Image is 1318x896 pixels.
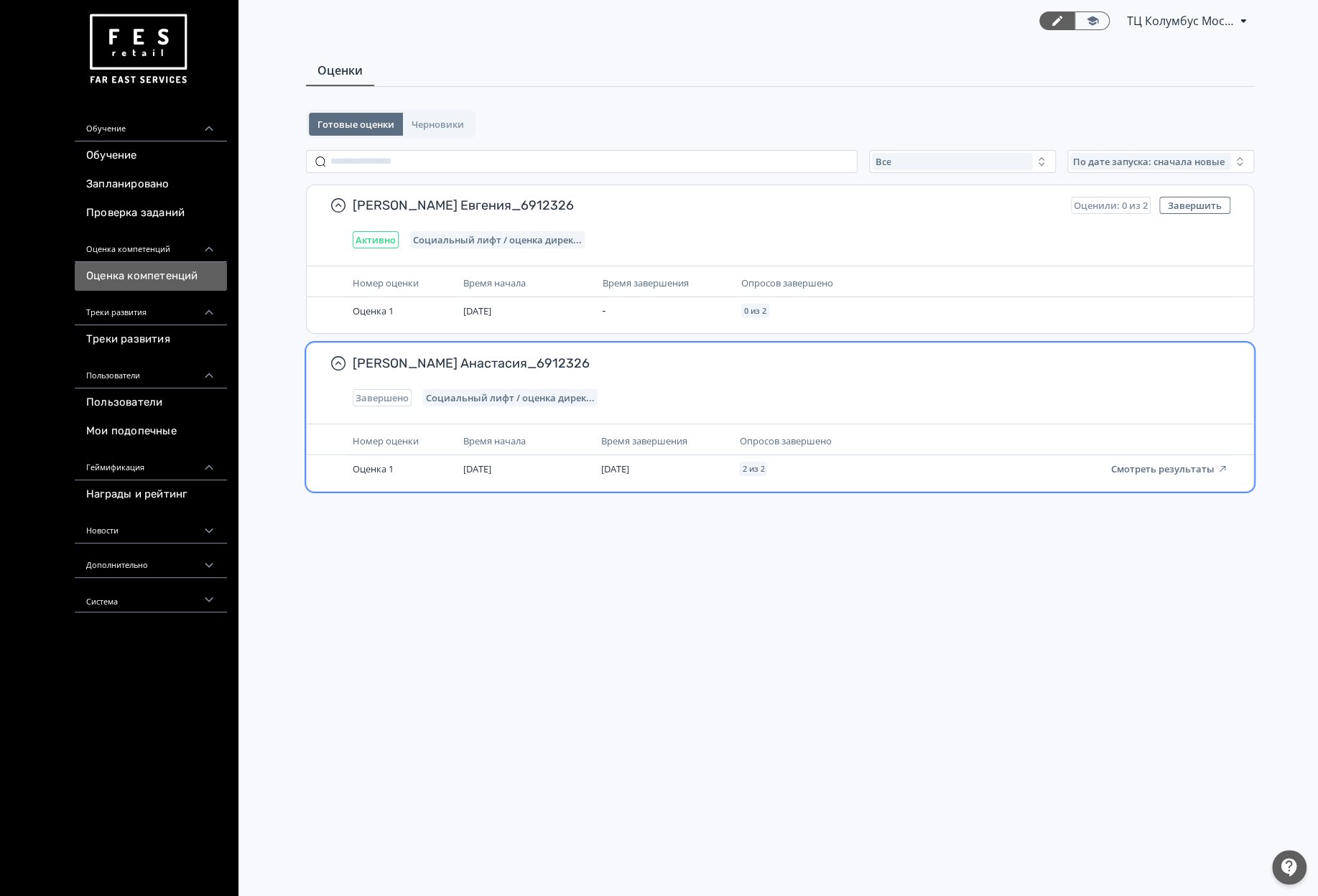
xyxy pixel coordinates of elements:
[353,197,1059,214] span: [PERSON_NAME] Евгения_6912326
[75,325,227,354] a: Треки развития
[463,304,491,317] span: [DATE]
[412,118,464,130] span: Черновики
[744,307,766,315] span: 0 из 2
[739,434,831,447] span: Опросов завершено
[426,392,595,403] span: Социальный лифт / оценка директора магазина
[601,434,687,447] span: Время завершения
[86,9,190,90] img: https://files.teachbase.ru/system/account/57463/logo/medium-936fc5084dd2c598f50a98b9cbe0469a.png
[1110,462,1228,475] a: Смотреть результаты
[463,434,526,447] span: Время начала
[353,276,419,289] span: Номер оценки
[1127,12,1235,29] span: ТЦ Колумбус Москва RE 6912326
[75,354,227,388] div: Пользователи
[75,543,227,578] div: Дополнительно
[75,141,227,170] a: Обучение
[75,480,227,509] a: Награды и рейтинг
[1075,11,1110,30] a: Переключиться в режим ученика
[601,462,629,475] span: [DATE]
[75,578,227,612] div: Система
[353,304,394,317] span: Оценка 1
[1159,197,1230,214] button: Завершить
[1074,200,1148,211] span: Оценили: 0 из 2
[309,113,403,136] button: Готовые оценки
[875,156,891,167] span: Все
[353,434,419,447] span: Номер оценки
[75,291,227,325] div: Треки развития
[75,262,227,291] a: Оценка компетенций
[741,276,833,289] span: Опросов завершено
[742,465,764,473] span: 2 из 2
[75,388,227,417] a: Пользователи
[463,462,491,475] span: [DATE]
[602,276,688,289] span: Время завершения
[75,509,227,543] div: Новости
[463,276,526,289] span: Время начала
[317,118,394,130] span: Готовые оценки
[75,199,227,228] a: Проверка заданий
[75,417,227,446] a: Мои подопечные
[75,107,227,141] div: Обучение
[353,355,1219,372] span: [PERSON_NAME] Анастасия_6912326
[317,62,363,79] span: Оценки
[1073,156,1225,167] span: По дате запуска: сначала новые
[356,234,396,246] span: Активно
[869,150,1056,173] button: Все
[413,234,582,246] span: Социальный лифт / оценка директора магазина
[75,446,227,480] div: Геймификация
[75,170,227,199] a: Запланировано
[75,228,227,262] div: Оценка компетенций
[596,297,735,325] td: -
[403,113,473,136] button: Черновики
[356,392,409,403] span: Завершено
[1067,150,1254,173] button: По дате запуска: сначала новые
[1110,463,1228,475] button: Смотреть результаты
[353,462,394,475] span: Оценка 1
